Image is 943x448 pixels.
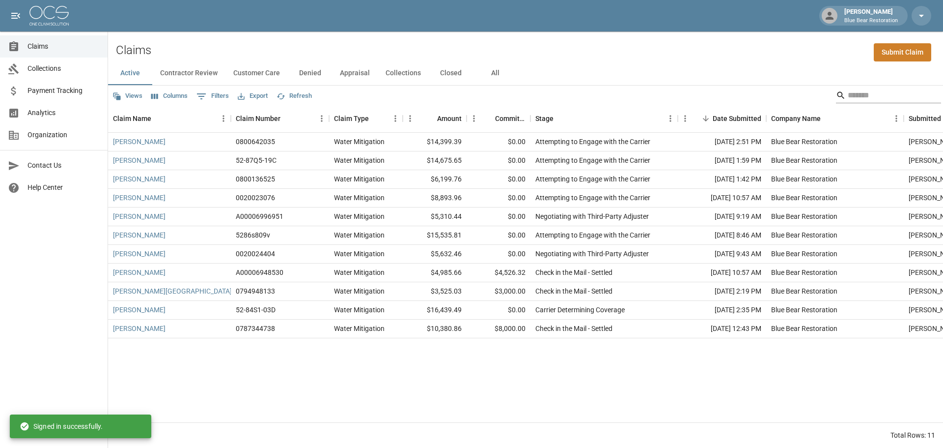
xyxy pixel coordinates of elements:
div: Date Submitted [713,105,761,132]
div: Blue Bear Restoration [771,286,837,296]
div: 0800136525 [236,174,275,184]
div: $0.00 [467,189,530,208]
div: [DATE] 8:46 AM [678,226,766,245]
h2: Claims [116,43,151,58]
div: $0.00 [467,151,530,170]
span: Collections [28,63,100,74]
div: Water Mitigation [334,230,385,240]
button: Views [110,89,145,104]
button: Active [108,61,152,85]
div: Blue Bear Restoration [771,230,837,240]
div: Stage [535,105,554,132]
button: Menu [663,111,678,126]
div: [DATE] 12:43 PM [678,320,766,338]
div: Stage [530,105,678,132]
div: $0.00 [467,170,530,189]
div: Claim Type [334,105,369,132]
div: $5,310.44 [403,208,467,226]
div: Water Mitigation [334,268,385,277]
button: Closed [429,61,473,85]
button: Sort [280,112,294,125]
button: Menu [889,111,904,126]
button: Menu [216,111,231,126]
a: [PERSON_NAME][GEOGRAPHIC_DATA] [113,286,232,296]
div: Claim Number [236,105,280,132]
div: $15,535.81 [403,226,467,245]
button: Sort [423,112,437,125]
div: Water Mitigation [334,211,385,221]
button: Show filters [194,89,231,104]
div: $8,000.00 [467,320,530,338]
a: [PERSON_NAME] [113,193,166,203]
span: Analytics [28,108,100,118]
button: Collections [378,61,429,85]
div: A00006948530 [236,268,283,277]
div: Search [836,88,941,105]
div: $3,525.03 [403,282,467,301]
a: [PERSON_NAME] [113,268,166,277]
div: Blue Bear Restoration [771,193,837,203]
div: $0.00 [467,226,530,245]
div: Attempting to Engage with the Carrier [535,137,650,147]
span: Help Center [28,182,100,193]
div: 0794948133 [236,286,275,296]
div: Amount [437,105,462,132]
a: Submit Claim [874,43,931,61]
div: Claim Name [108,105,231,132]
div: Blue Bear Restoration [771,324,837,333]
a: [PERSON_NAME] [113,211,166,221]
div: Claim Name [113,105,151,132]
div: Blue Bear Restoration [771,305,837,315]
div: Water Mitigation [334,155,385,165]
div: [PERSON_NAME] [840,7,902,25]
div: A00006996951 [236,211,283,221]
a: [PERSON_NAME] [113,174,166,184]
div: Negotiating with Third-Party Adjuster [535,249,649,259]
div: Company Name [766,105,904,132]
div: Check in the Mail - Settled [535,324,612,333]
span: Claims [28,41,100,52]
button: Sort [151,112,165,125]
div: 5286s809v [236,230,270,240]
button: Export [235,89,270,104]
div: $4,985.66 [403,264,467,282]
div: Claim Number [231,105,329,132]
div: Company Name [771,105,821,132]
button: Customer Care [225,61,288,85]
div: 0020023076 [236,193,275,203]
div: Attempting to Engage with the Carrier [535,174,650,184]
button: Sort [369,112,383,125]
div: [DATE] 2:51 PM [678,133,766,151]
div: $4,526.32 [467,264,530,282]
button: Menu [678,111,693,126]
div: Negotiating with Third-Party Adjuster [535,211,649,221]
button: Select columns [149,89,190,104]
div: 52-84S1-03D [236,305,276,315]
button: Sort [699,112,713,125]
div: [DATE] 10:57 AM [678,189,766,208]
div: Blue Bear Restoration [771,174,837,184]
a: [PERSON_NAME] [113,324,166,333]
div: 0020024404 [236,249,275,259]
div: Amount [403,105,467,132]
a: [PERSON_NAME] [113,249,166,259]
div: $16,439.49 [403,301,467,320]
button: Refresh [274,89,314,104]
button: All [473,61,517,85]
div: Carrier Determining Coverage [535,305,625,315]
div: Water Mitigation [334,324,385,333]
div: $0.00 [467,208,530,226]
div: Water Mitigation [334,305,385,315]
button: Appraisal [332,61,378,85]
button: Sort [554,112,567,125]
div: Water Mitigation [334,137,385,147]
div: Blue Bear Restoration [771,268,837,277]
div: $14,399.39 [403,133,467,151]
div: Blue Bear Restoration [771,155,837,165]
div: Blue Bear Restoration [771,137,837,147]
div: $14,675.65 [403,151,467,170]
a: [PERSON_NAME] [113,305,166,315]
div: Signed in successfully. [20,418,103,435]
button: Sort [821,112,834,125]
div: [DATE] 9:43 AM [678,245,766,264]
